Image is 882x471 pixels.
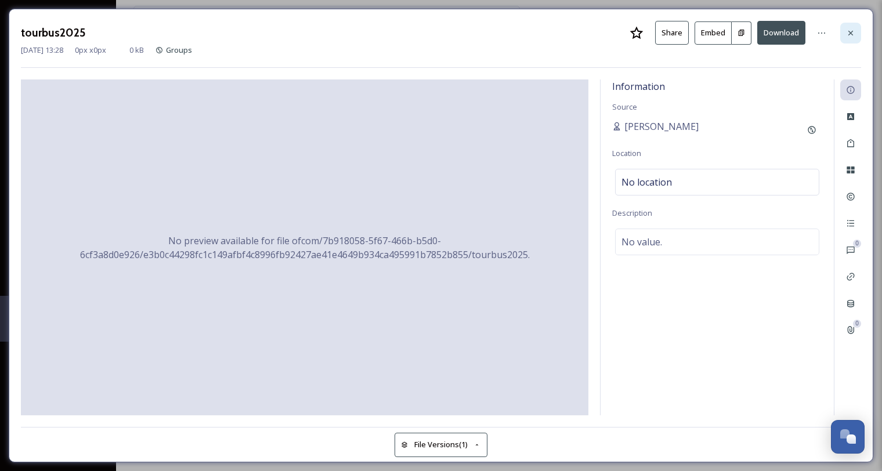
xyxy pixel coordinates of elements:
button: File Versions(1) [395,433,487,456]
span: No preview available for file of com/7b918058-5f67-466b-b5d0-6cf3a8d0e926/e3b0c44298fc1c149afbf4c... [21,234,588,262]
span: Source [612,102,637,112]
button: Share [655,21,689,45]
span: Information [612,80,665,93]
span: [DATE] 13:28 [21,45,63,56]
span: No value. [621,235,662,249]
span: [PERSON_NAME] [624,119,699,133]
button: Embed [695,21,732,45]
span: No location [621,175,672,189]
span: Groups [166,45,192,55]
span: Description [612,208,652,218]
button: Download [757,21,805,45]
h3: tourbus2025 [21,24,85,41]
span: 0 px x 0 px [75,45,106,56]
button: Open Chat [831,420,865,454]
span: Location [612,148,641,158]
span: 0 kB [129,45,144,56]
div: 0 [853,240,861,248]
div: 0 [853,320,861,328]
